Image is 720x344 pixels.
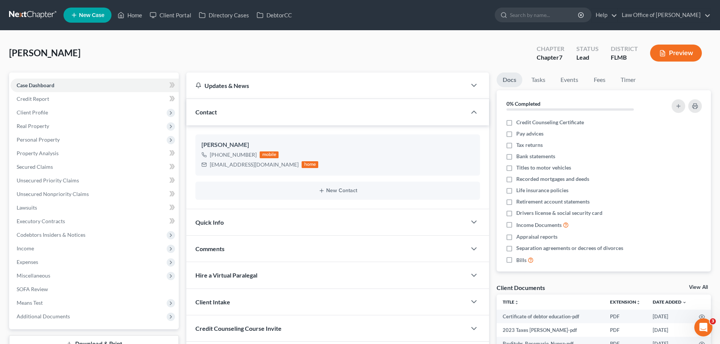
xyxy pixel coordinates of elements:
[516,164,571,171] span: Titles to motor vehicles
[195,108,217,116] span: Contact
[497,323,604,337] td: 2023 Taxes [PERSON_NAME]-pdf
[17,245,34,251] span: Income
[17,96,49,102] span: Credit Report
[604,323,647,337] td: PDF
[516,141,543,149] span: Tax returns
[210,151,257,159] div: [PHONE_NUMBER]
[11,147,179,160] a: Property Analysis
[497,310,604,323] td: Certificate of debtor education-pdf
[537,53,564,62] div: Chapter
[516,221,562,229] span: Income Documents
[17,218,65,224] span: Executory Contracts
[17,259,38,265] span: Expenses
[516,198,590,205] span: Retirement account statements
[689,285,708,290] a: View All
[497,284,545,292] div: Client Documents
[17,231,85,238] span: Codebtors Insiders & Notices
[11,187,179,201] a: Unsecured Nonpriority Claims
[11,92,179,106] a: Credit Report
[11,79,179,92] a: Case Dashboard
[17,177,79,184] span: Unsecured Priority Claims
[17,204,37,211] span: Lawsuits
[610,299,641,305] a: Extensionunfold_more
[559,54,562,61] span: 7
[11,201,179,214] a: Lawsuits
[647,310,693,323] td: [DATE]
[611,53,638,62] div: FLMB
[17,272,50,279] span: Miscellaneous
[516,244,623,252] span: Separation agreements or decrees of divorces
[195,245,225,252] span: Comments
[114,8,146,22] a: Home
[516,256,526,264] span: Bills
[516,233,557,241] span: Appraisal reports
[201,140,474,150] div: [PERSON_NAME]
[210,161,299,168] div: [EMAIL_ADDRESS][DOMAIN_NAME]
[516,187,568,194] span: Life insurance policies
[201,188,474,194] button: New Contact
[516,130,543,137] span: Pay advices
[537,45,564,53] div: Chapter
[146,8,195,22] a: Client Portal
[302,161,318,168] div: home
[554,73,584,87] a: Events
[615,73,642,87] a: Timer
[17,109,48,116] span: Client Profile
[17,82,54,88] span: Case Dashboard
[17,150,59,156] span: Property Analysis
[576,53,599,62] div: Lead
[11,174,179,187] a: Unsecured Priority Claims
[17,191,89,197] span: Unsecured Nonpriority Claims
[17,286,48,292] span: SOFA Review
[17,299,43,306] span: Means Test
[647,323,693,337] td: [DATE]
[195,219,224,226] span: Quick Info
[260,151,279,158] div: mobile
[11,214,179,228] a: Executory Contracts
[650,45,702,62] button: Preview
[195,325,282,332] span: Credit Counseling Course Invite
[11,160,179,174] a: Secured Claims
[604,310,647,323] td: PDF
[694,318,712,336] iframe: Intercom live chat
[592,8,617,22] a: Help
[514,300,519,305] i: unfold_more
[516,153,555,160] span: Bank statements
[17,123,49,129] span: Real Property
[17,136,60,143] span: Personal Property
[195,82,457,89] div: Updates & News
[17,164,53,170] span: Secured Claims
[516,119,584,126] span: Credit Counseling Certificate
[710,318,716,324] span: 3
[576,45,599,53] div: Status
[587,73,612,87] a: Fees
[611,45,638,53] div: District
[636,300,641,305] i: unfold_more
[17,313,70,319] span: Additional Documents
[9,47,81,58] span: [PERSON_NAME]
[516,175,589,183] span: Recorded mortgages and deeds
[618,8,711,22] a: Law Office of [PERSON_NAME]
[510,8,579,22] input: Search by name...
[516,209,602,217] span: Drivers license & social security card
[497,73,522,87] a: Docs
[503,299,519,305] a: Titleunfold_more
[79,12,104,18] span: New Case
[195,298,230,305] span: Client Intake
[525,73,551,87] a: Tasks
[195,271,257,279] span: Hire a Virtual Paralegal
[253,8,296,22] a: DebtorCC
[653,299,687,305] a: Date Added expand_more
[506,100,540,107] strong: 0% Completed
[11,282,179,296] a: SOFA Review
[195,8,253,22] a: Directory Cases
[682,300,687,305] i: expand_more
